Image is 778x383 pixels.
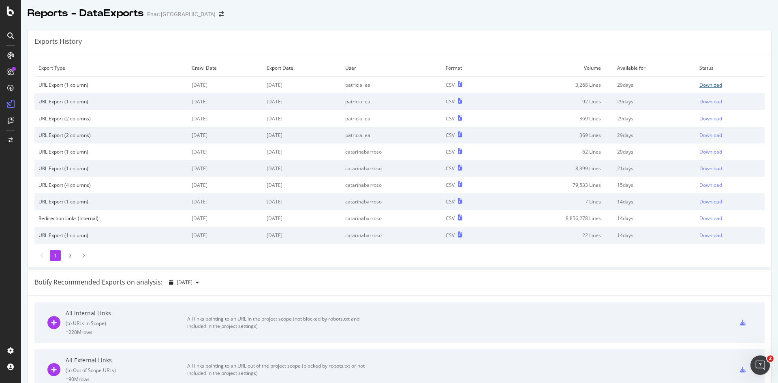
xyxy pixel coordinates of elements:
[38,165,184,172] div: URL Export (1 column)
[699,115,722,122] div: Download
[497,160,613,177] td: 8,399 Lines
[65,250,76,261] li: 2
[699,215,761,222] a: Download
[66,367,187,374] div: ( to Out of Scope URLs )
[38,198,184,205] div: URL Export (1 column)
[341,143,442,160] td: catarinabarroso
[263,93,341,110] td: [DATE]
[699,232,761,239] a: Download
[497,93,613,110] td: 92 Lines
[28,6,144,20] div: Reports - DataExports
[446,232,455,239] div: CSV
[699,182,761,188] a: Download
[34,60,188,77] td: Export Type
[38,132,184,139] div: URL Export (2 columns)
[497,193,613,210] td: 7 Lines
[446,198,455,205] div: CSV
[147,10,216,18] div: Fnac [GEOGRAPHIC_DATA]
[613,77,695,94] td: 29 days
[699,148,761,155] a: Download
[613,177,695,193] td: 15 days
[263,143,341,160] td: [DATE]
[38,215,184,222] div: Redirection Links (Internal)
[699,98,761,105] a: Download
[613,60,695,77] td: Available for
[442,60,497,77] td: Format
[263,177,341,193] td: [DATE]
[263,210,341,227] td: [DATE]
[188,210,263,227] td: [DATE]
[341,227,442,244] td: catarinabarroso
[66,309,187,317] div: All Internal Links
[446,98,455,105] div: CSV
[699,165,761,172] a: Download
[38,148,184,155] div: URL Export (1 column)
[66,376,187,383] div: = 90M rows
[699,81,722,88] div: Download
[446,81,455,88] div: CSV
[446,215,455,222] div: CSV
[188,77,263,94] td: [DATE]
[341,93,442,110] td: patricia.leal
[188,193,263,210] td: [DATE]
[446,148,455,155] div: CSV
[341,77,442,94] td: patricia.leal
[263,127,341,143] td: [DATE]
[699,98,722,105] div: Download
[699,132,722,139] div: Download
[263,193,341,210] td: [DATE]
[767,355,774,362] span: 2
[38,182,184,188] div: URL Export (4 columns)
[66,320,187,327] div: ( to URLs in Scope )
[750,355,770,375] iframe: Intercom live chat
[497,143,613,160] td: 62 Lines
[341,60,442,77] td: User
[497,60,613,77] td: Volume
[740,367,746,372] div: csv-export
[38,98,184,105] div: URL Export (1 column)
[699,182,722,188] div: Download
[497,227,613,244] td: 22 Lines
[497,110,613,127] td: 369 Lines
[188,60,263,77] td: Crawl Date
[38,115,184,122] div: URL Export (2 columns)
[341,210,442,227] td: catarinabarroso
[699,198,761,205] a: Download
[613,160,695,177] td: 21 days
[740,320,746,325] div: csv-export
[187,362,370,377] div: All links pointing to an URL out of the project scope (blocked by robots.txt or not included in t...
[263,60,341,77] td: Export Date
[34,37,82,46] div: Exports History
[695,60,765,77] td: Status
[50,250,61,261] li: 1
[187,315,370,330] div: All links pointing to an URL in the project scope (not blocked by robots.txt and included in the ...
[341,177,442,193] td: catarinabarroso
[177,279,192,286] span: 2025 Sep. 30th
[613,110,695,127] td: 29 days
[699,115,761,122] a: Download
[188,177,263,193] td: [DATE]
[497,77,613,94] td: 3,268 Lines
[613,127,695,143] td: 29 days
[497,127,613,143] td: 369 Lines
[699,165,722,172] div: Download
[188,227,263,244] td: [DATE]
[446,132,455,139] div: CSV
[341,127,442,143] td: patricia.leal
[34,278,162,287] div: Botify Recommended Exports on analysis:
[66,356,187,364] div: All External Links
[341,110,442,127] td: patricia.leal
[613,143,695,160] td: 29 days
[446,165,455,172] div: CSV
[341,193,442,210] td: catarinabarroso
[188,160,263,177] td: [DATE]
[446,182,455,188] div: CSV
[188,127,263,143] td: [DATE]
[497,177,613,193] td: 79,533 Lines
[341,160,442,177] td: catarinabarroso
[613,193,695,210] td: 14 days
[263,110,341,127] td: [DATE]
[613,210,695,227] td: 14 days
[446,115,455,122] div: CSV
[699,81,761,88] a: Download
